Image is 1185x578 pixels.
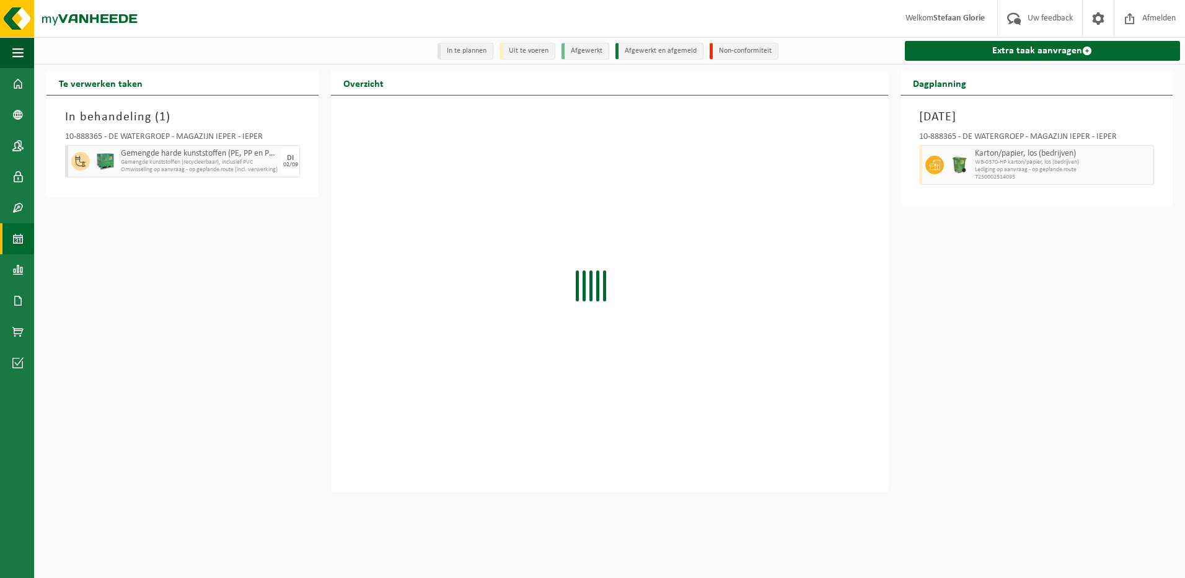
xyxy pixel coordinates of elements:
[919,133,1154,145] div: 10-888365 - DE WATERGROEP - MAGAZIJN IEPER - IEPER
[919,108,1154,127] h3: [DATE]
[65,108,300,127] h3: In behandeling ( )
[950,156,969,174] img: WB-0370-HPE-GN-50
[901,71,979,95] h2: Dagplanning
[933,14,985,23] strong: Stefaan Glorie
[975,149,1150,159] span: Karton/papier, los (bedrijven)
[287,154,294,162] div: DI
[331,71,396,95] h2: Overzicht
[283,162,298,168] div: 02/09
[975,166,1150,174] span: Lediging op aanvraag - op geplande route
[562,43,609,60] li: Afgewerkt
[500,43,555,60] li: Uit te voeren
[905,41,1180,61] a: Extra taak aanvragen
[159,111,166,123] span: 1
[65,133,300,145] div: 10-888365 - DE WATERGROEP - MAGAZIJN IEPER - IEPER
[121,149,278,159] span: Gemengde harde kunststoffen (PE, PP en PVC), recycleerbaar (industrieel)
[975,174,1150,181] span: T250002514095
[96,152,115,171] img: PB-HB-1400-HPE-GN-01
[710,43,778,60] li: Non-conformiteit
[121,166,278,174] span: Omwisseling op aanvraag - op geplande route (incl. verwerking)
[121,159,278,166] span: Gemengde kunststoffen (recycleerbaar), inclusief PVC
[975,159,1150,166] span: WB-0370-HP karton/papier, los (bedrijven)
[46,71,155,95] h2: Te verwerken taken
[438,43,493,60] li: In te plannen
[615,43,703,60] li: Afgewerkt en afgemeld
